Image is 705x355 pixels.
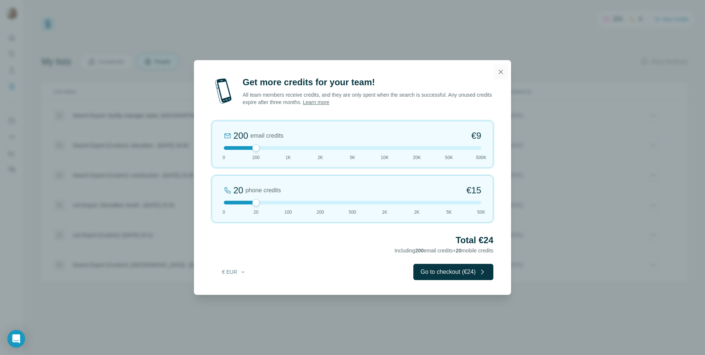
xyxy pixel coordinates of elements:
span: email credits [250,131,284,140]
div: 20 [233,185,243,196]
h2: Total €24 [212,234,493,246]
button: Go to checkout (€24) [413,264,493,280]
span: 1K [285,154,291,161]
span: 5K [446,209,452,216]
span: 50K [477,209,485,216]
span: 5K [350,154,355,161]
div: 200 [233,130,248,142]
span: 200 [252,154,260,161]
span: €9 [471,130,481,142]
a: Learn more [303,99,329,105]
span: 10K [381,154,389,161]
span: 50K [445,154,453,161]
span: Including email credits + mobile credits [395,248,493,254]
span: €15 [466,185,481,196]
span: 200 [415,248,424,254]
span: 200 [317,209,324,216]
span: 20 [456,248,462,254]
span: 2K [317,154,323,161]
button: € EUR [217,265,251,279]
span: 2K [414,209,420,216]
span: 500K [476,154,486,161]
span: 20K [413,154,421,161]
div: Open Intercom Messenger [7,330,25,348]
img: mobile-phone [212,76,235,106]
span: phone credits [246,186,281,195]
span: 0 [223,209,225,216]
span: 0 [223,154,225,161]
span: 1K [382,209,388,216]
p: All team members receive credits, and they are only spent when the search is successful. Any unus... [243,91,493,106]
span: 20 [254,209,258,216]
span: 100 [284,209,292,216]
span: 500 [349,209,356,216]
